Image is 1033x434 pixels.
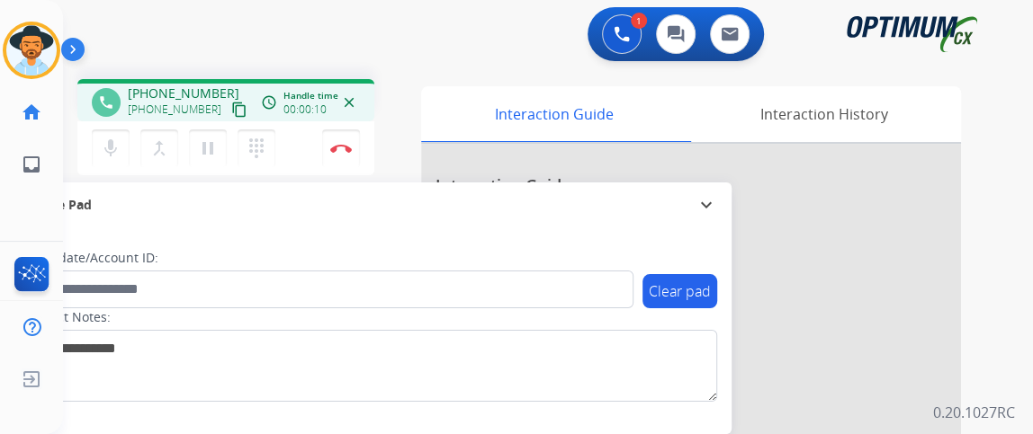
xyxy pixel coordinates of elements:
span: Handle time [283,89,338,102]
mat-icon: home [21,102,42,123]
img: control [330,144,352,153]
mat-icon: merge_type [148,137,170,159]
img: avatar [6,25,57,75]
div: 1 [631,13,647,29]
mat-icon: pause [197,137,219,159]
mat-icon: expand_more [696,194,717,216]
p: 0.20.1027RC [933,402,1015,423]
mat-icon: inbox [21,154,42,175]
label: Contact Notes: [22,308,111,326]
label: Candidate/Account ID: [23,249,158,267]
button: Clear pad [642,274,717,308]
span: 00:00:10 [283,102,327,117]
mat-icon: dialpad [246,137,267,159]
div: Interaction Guide [421,86,687,142]
mat-icon: access_time [261,94,277,111]
mat-icon: content_copy [231,102,247,118]
mat-icon: phone [98,94,114,111]
mat-icon: close [341,94,357,111]
mat-icon: mic [100,137,121,159]
div: Interaction History [687,86,961,142]
span: [PHONE_NUMBER] [128,102,221,117]
span: [PHONE_NUMBER] [128,84,239,102]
